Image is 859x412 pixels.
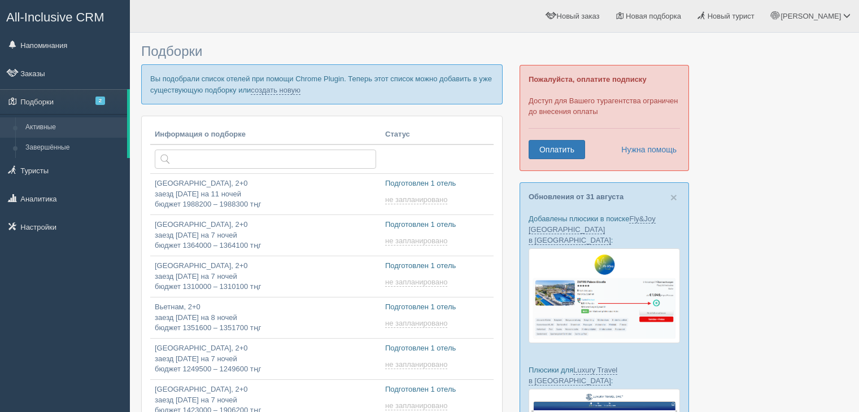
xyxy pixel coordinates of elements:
[520,65,689,171] div: Доступ для Вашего турагентства ограничен до внесения оплаты
[385,343,489,354] p: Подготовлен 1 отель
[529,75,647,84] b: Пожалуйста, оплатите подписку
[614,140,677,159] a: Нужна помощь
[529,365,680,386] p: Плюсики для :
[385,360,450,369] a: не запланировано
[529,214,656,245] a: Fly&Joy [GEOGRAPHIC_DATA] в [GEOGRAPHIC_DATA]
[385,261,489,271] p: Подготовлен 1 отель
[626,12,681,20] span: Новая подборка
[141,64,503,104] p: Вы подобрали список отелей при помощи Chrome Plugin. Теперь этот список можно добавить в уже суще...
[670,191,677,204] span: ×
[20,138,127,158] a: Завершённые
[150,125,381,145] th: Информация о подборке
[150,174,381,214] a: [GEOGRAPHIC_DATA], 2+0заезд [DATE] на 11 ночейбюджет 1988200 – 1988300 тңг
[385,401,450,410] a: не запланировано
[529,192,623,201] a: Обновления от 31 августа
[385,401,447,410] span: не запланировано
[670,191,677,203] button: Close
[1,1,129,32] a: All-Inclusive CRM
[529,366,617,385] a: Luxury Travel в [GEOGRAPHIC_DATA]
[385,384,489,395] p: Подготовлен 1 отель
[557,12,600,20] span: Новый заказ
[150,215,381,256] a: [GEOGRAPHIC_DATA], 2+0заезд [DATE] на 7 ночейбюджет 1364000 – 1364100 тңг
[155,150,376,169] input: Поиск по стране или туристу
[381,125,494,145] th: Статус
[141,43,202,59] span: Подборки
[708,12,755,20] span: Новый турист
[385,278,450,287] a: не запланировано
[385,178,489,189] p: Подготовлен 1 отель
[155,178,376,210] p: [GEOGRAPHIC_DATA], 2+0 заезд [DATE] на 11 ночей бюджет 1988200 – 1988300 тңг
[385,195,447,204] span: не запланировано
[251,86,300,95] a: создать новую
[780,12,841,20] span: [PERSON_NAME]
[529,140,585,159] a: Оплатить
[155,220,376,251] p: [GEOGRAPHIC_DATA], 2+0 заезд [DATE] на 7 ночей бюджет 1364000 – 1364100 тңг
[155,302,376,334] p: Вьетнам, 2+0 заезд [DATE] на 8 ночей бюджет 1351600 – 1351700 тңг
[20,117,127,138] a: Активные
[385,195,450,204] a: не запланировано
[385,278,447,287] span: не запланировано
[150,339,381,379] a: [GEOGRAPHIC_DATA], 2+0заезд [DATE] на 7 ночейбюджет 1249500 – 1249600 тңг
[155,261,376,292] p: [GEOGRAPHIC_DATA], 2+0 заезд [DATE] на 7 ночей бюджет 1310000 – 1310100 тңг
[385,319,447,328] span: не запланировано
[95,97,105,105] span: 2
[385,302,489,313] p: Подготовлен 1 отель
[155,343,376,375] p: [GEOGRAPHIC_DATA], 2+0 заезд [DATE] на 7 ночей бюджет 1249500 – 1249600 тңг
[385,236,450,246] a: не запланировано
[385,360,447,369] span: не запланировано
[6,10,104,24] span: All-Inclusive CRM
[385,236,447,246] span: не запланировано
[529,213,680,246] p: Добавлены плюсики в поиске :
[529,248,680,343] img: fly-joy-de-proposal-crm-for-travel-agency.png
[385,220,489,230] p: Подготовлен 1 отель
[150,297,381,338] a: Вьетнам, 2+0заезд [DATE] на 8 ночейбюджет 1351600 – 1351700 тңг
[385,319,450,328] a: не запланировано
[150,256,381,297] a: [GEOGRAPHIC_DATA], 2+0заезд [DATE] на 7 ночейбюджет 1310000 – 1310100 тңг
